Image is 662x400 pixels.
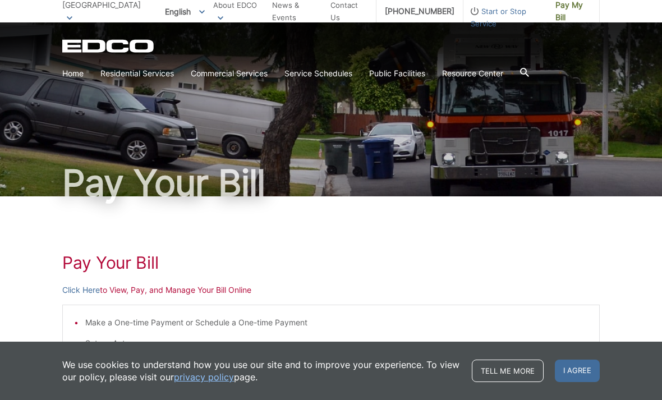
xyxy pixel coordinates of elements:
[62,165,600,201] h1: Pay Your Bill
[62,252,600,273] h1: Pay Your Bill
[62,67,84,80] a: Home
[62,39,155,53] a: EDCD logo. Return to the homepage.
[369,67,425,80] a: Public Facilities
[85,316,588,329] li: Make a One-time Payment or Schedule a One-time Payment
[472,360,544,382] a: Tell me more
[100,67,174,80] a: Residential Services
[62,284,600,296] p: to View, Pay, and Manage Your Bill Online
[62,358,461,383] p: We use cookies to understand how you use our site and to improve your experience. To view our pol...
[284,67,352,80] a: Service Schedules
[157,2,213,21] span: English
[191,67,268,80] a: Commercial Services
[85,337,588,350] li: Set-up Auto-pay
[555,360,600,382] span: I agree
[174,371,234,383] a: privacy policy
[62,284,100,296] a: Click Here
[442,67,503,80] a: Resource Center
